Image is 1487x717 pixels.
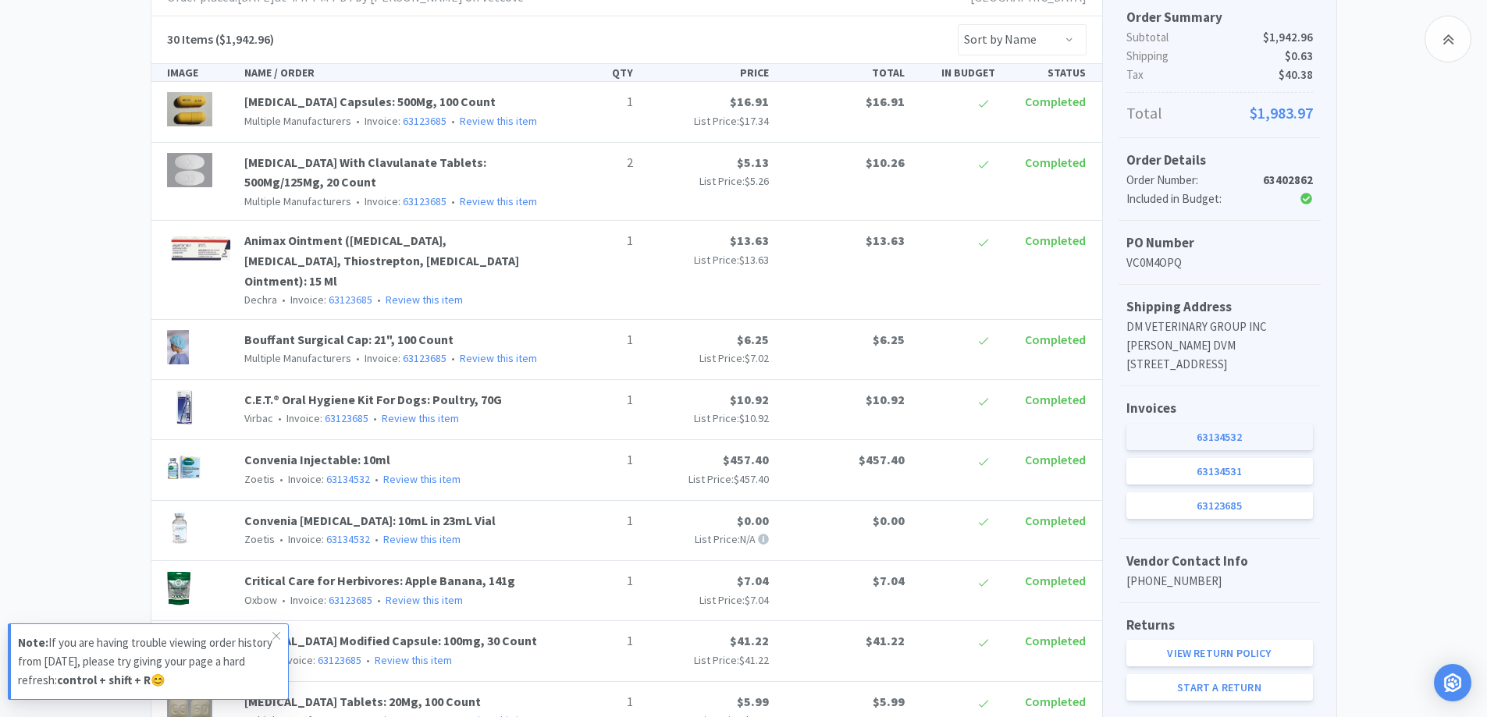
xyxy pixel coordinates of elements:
a: 63134532 [326,532,370,546]
span: $13.63 [866,232,905,248]
a: [MEDICAL_DATA] Tablets: 20Mg, 100 Count [244,694,481,709]
span: • [449,194,457,208]
a: [MEDICAL_DATA] Capsules: 500Mg, 100 Count [244,94,496,109]
h5: PO Number [1126,232,1313,254]
p: List Price: [646,251,769,268]
p: 1 [555,511,633,531]
p: If you are having trouble viewing order history from [DATE], please try giving your page a hard r... [18,634,272,690]
div: Included in Budget: [1126,190,1250,208]
span: Completed [1025,513,1086,528]
a: C.E.T.® Oral Hygiene Kit For Dogs: Poultry, 70G [244,392,502,407]
span: $5.99 [873,694,905,709]
a: Animax Ointment ([MEDICAL_DATA], [MEDICAL_DATA], Thiostrepton, [MEDICAL_DATA] Ointment): 15 Ml [244,232,519,288]
span: • [375,293,383,307]
p: 1 [555,231,633,251]
span: Zoetis [244,532,275,546]
span: Invoice: [275,532,370,546]
span: Invoice: [351,351,446,365]
img: 84c4e10b0abf481b8023d050fa92581b_5099.png [167,390,201,424]
div: Order Number: [1126,171,1250,190]
span: Invoice: [277,593,372,607]
p: List Price: [646,112,769,130]
a: Convenia Injectable: 10ml [244,452,390,467]
span: Oxbow [244,593,277,607]
p: Subtotal [1126,28,1313,47]
p: 2 [555,153,633,173]
a: 63134531 [1126,458,1313,485]
span: 30 Items [167,31,213,47]
strong: 63402862 [1263,172,1313,187]
a: [MEDICAL_DATA] Modified Capsule: 100mg, 30 Count [244,633,537,648]
span: $457.40 [734,472,769,486]
a: 63123685 [325,411,368,425]
span: • [449,351,457,365]
span: $41.22 [730,633,769,648]
span: Invoice: [277,293,372,307]
span: Completed [1025,452,1086,467]
a: Review this item [386,593,463,607]
span: $457.40 [859,452,905,467]
span: $1,942.96 [1263,28,1313,47]
h5: Order Summary [1126,7,1313,28]
p: 1 [555,330,633,350]
span: $5.99 [737,694,769,709]
span: Multiple Manufacturers [244,114,351,128]
span: $40.38 [1279,66,1313,84]
span: Completed [1025,232,1086,248]
div: Open Intercom Messenger [1434,664,1471,701]
p: List Price: N/A [646,531,769,548]
span: Completed [1025,573,1086,588]
h5: ($1,942.96) [167,30,274,50]
span: $13.63 [739,253,769,267]
span: Virbac [244,411,273,425]
span: $7.02 [745,351,769,365]
span: $6.25 [873,332,905,347]
a: Review this item [383,472,461,486]
span: Multiple Manufacturers [244,351,351,365]
img: 89e68893582645e79d9b68b1eb386826_169093.png [167,450,201,485]
div: TOTAL [775,64,911,81]
p: Shipping [1126,47,1313,66]
span: $10.92 [739,411,769,425]
span: Multiple Manufacturers [244,194,351,208]
a: Bouffant Surgical Cap: 21", 100 Count [244,332,454,347]
span: • [372,532,381,546]
a: 63123685 [403,194,446,208]
img: de51d978d8d7494daec71a53465a7622_588940.png [167,511,193,545]
span: • [354,114,362,128]
p: List Price: [646,470,769,488]
a: 63123685 [1126,492,1313,519]
span: Invoice: [351,114,446,128]
span: Completed [1025,633,1086,648]
span: Invoice: [275,472,370,486]
span: • [277,472,286,486]
span: $5.13 [737,154,769,170]
span: Completed [1025,332,1086,347]
span: $457.40 [723,452,769,467]
a: Review this item [460,194,537,208]
span: $17.34 [739,114,769,128]
span: • [276,411,284,425]
h5: Order Details [1126,150,1313,171]
span: • [375,593,383,607]
a: Review this item [375,653,452,667]
div: QTY [549,64,639,81]
p: List Price: [646,350,769,367]
a: Review this item [382,411,459,425]
p: 1 [555,92,633,112]
a: 63123685 [329,293,372,307]
span: $1,983.97 [1250,101,1313,126]
a: 63134532 [326,472,370,486]
p: List Price: [646,410,769,427]
p: 1 [555,692,633,712]
span: Invoice: [351,194,446,208]
span: $7.04 [745,593,769,607]
span: • [372,472,381,486]
a: Convenia [MEDICAL_DATA]: 10mL in 23mL Vial [244,513,496,528]
span: • [279,593,288,607]
span: • [364,653,372,667]
span: $0.00 [737,513,769,528]
span: $0.63 [1285,47,1313,66]
a: Review this item [386,293,463,307]
strong: control + shift + R [57,673,151,687]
